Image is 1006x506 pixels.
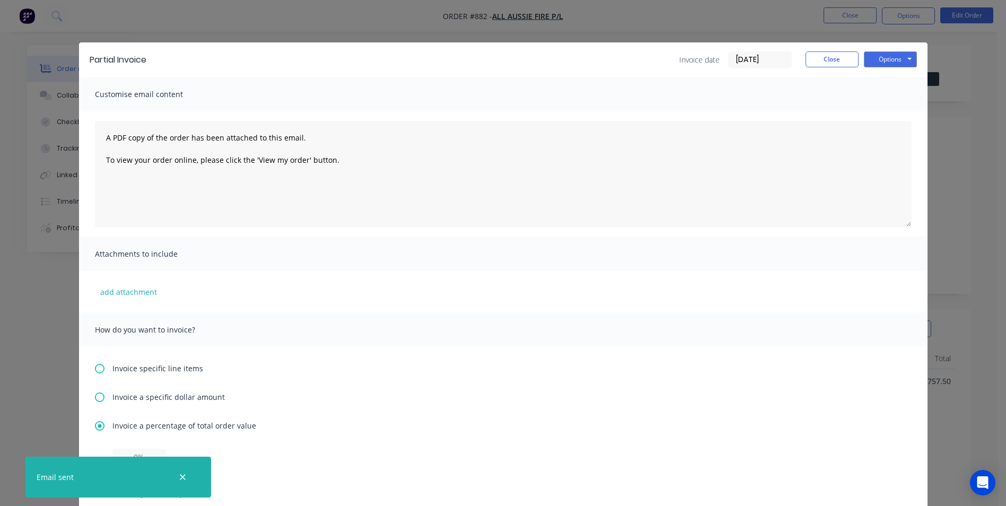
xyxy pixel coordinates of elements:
input: 0% [112,449,166,465]
button: Options [864,51,917,67]
div: Invoiced to date [112,477,894,488]
button: add attachment [95,284,162,300]
span: Invoice date [679,54,720,65]
span: Customise email content [95,87,212,102]
span: How do you want to invoice? [95,322,212,337]
div: Open Intercom Messenger [970,470,995,495]
span: Invoice a specific dollar amount [112,391,225,403]
textarea: A PDF copy of the order has been attached to this email. To view your order online, please click ... [95,121,912,227]
div: Email sent [37,472,74,483]
div: 50.00 % ( $11,878.75 ) [112,488,894,500]
span: Invoice a percentage of total order value [112,420,256,431]
span: Invoice specific line items [112,363,203,374]
div: Partial Invoice [90,54,146,66]
span: Attachments to include [95,247,212,261]
button: Close [806,51,859,67]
